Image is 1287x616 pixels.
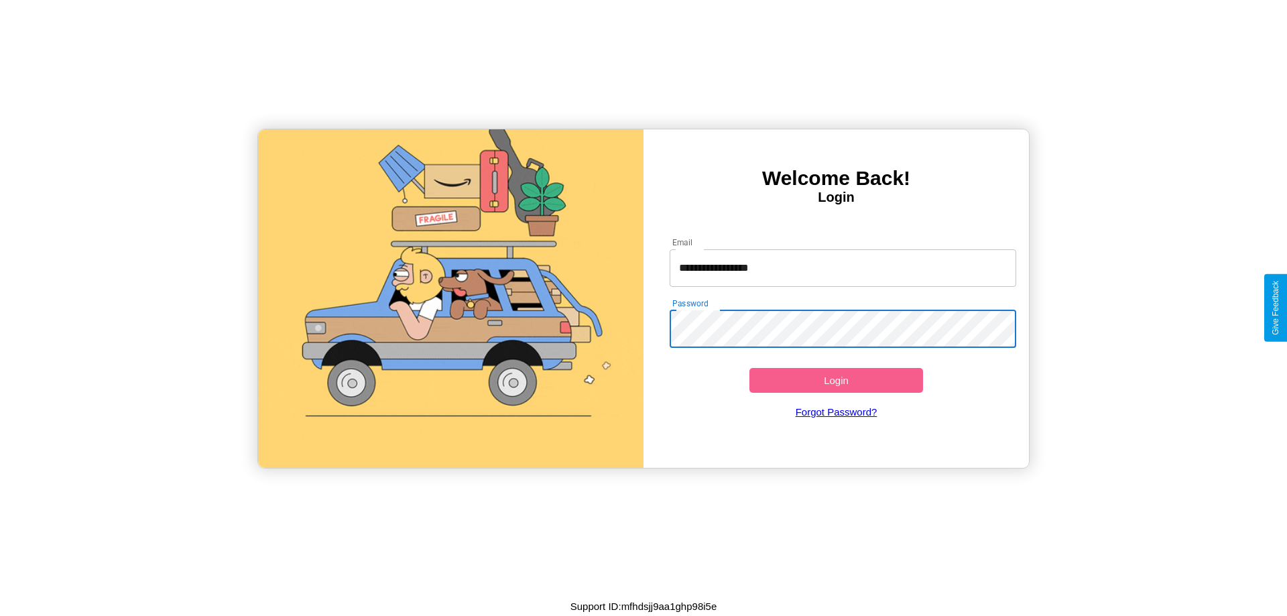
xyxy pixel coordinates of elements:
[672,237,693,248] label: Email
[663,393,1010,431] a: Forgot Password?
[643,190,1029,205] h4: Login
[1271,281,1280,335] div: Give Feedback
[749,368,923,393] button: Login
[570,597,717,615] p: Support ID: mfhdsjj9aa1ghp98i5e
[643,167,1029,190] h3: Welcome Back!
[258,129,643,468] img: gif
[672,298,708,309] label: Password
